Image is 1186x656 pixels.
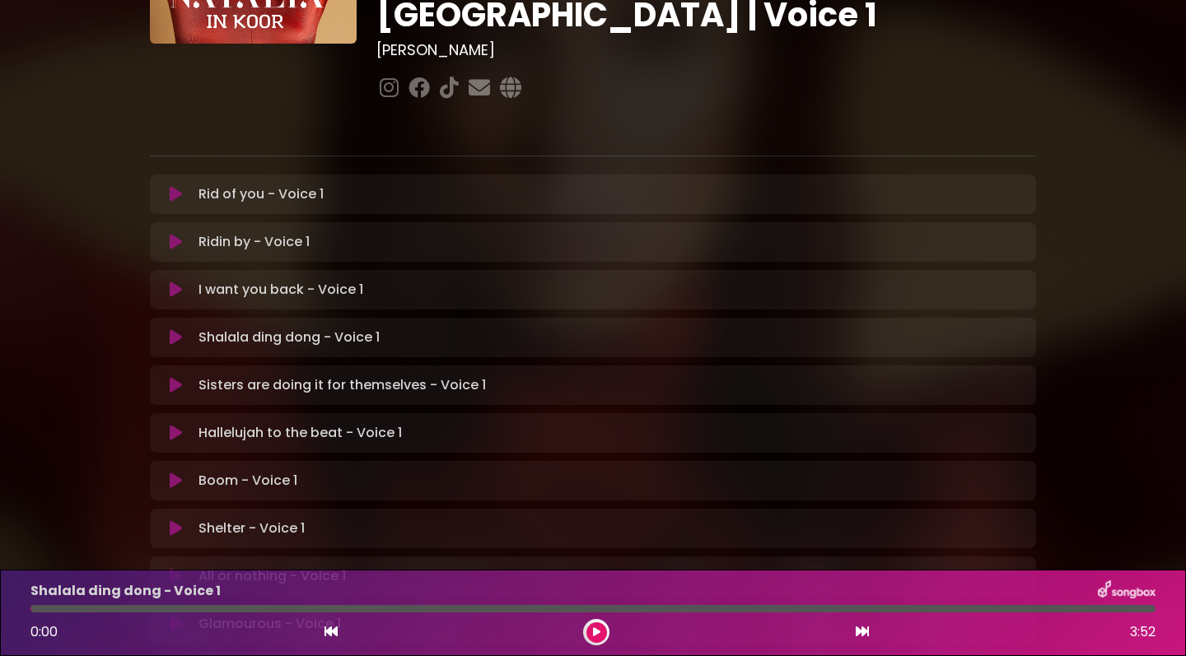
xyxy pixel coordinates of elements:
p: I want you back - Voice 1 [198,280,363,300]
h3: [PERSON_NAME] [376,41,1036,59]
p: Boom - Voice 1 [198,471,297,491]
p: Shalala ding dong - Voice 1 [30,581,221,601]
span: 0:00 [30,622,58,641]
p: All or nothing - Voice 1 [198,566,346,586]
p: Shalala ding dong - Voice 1 [198,328,380,347]
p: Hallelujah to the beat - Voice 1 [198,423,402,443]
p: Sisters are doing it for themselves - Voice 1 [198,375,486,395]
p: Ridin by - Voice 1 [198,232,310,252]
p: Shelter - Voice 1 [198,519,305,538]
span: 3:52 [1130,622,1156,642]
p: Rid of you - Voice 1 [198,184,324,204]
img: songbox-logo-white.png [1098,580,1156,602]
